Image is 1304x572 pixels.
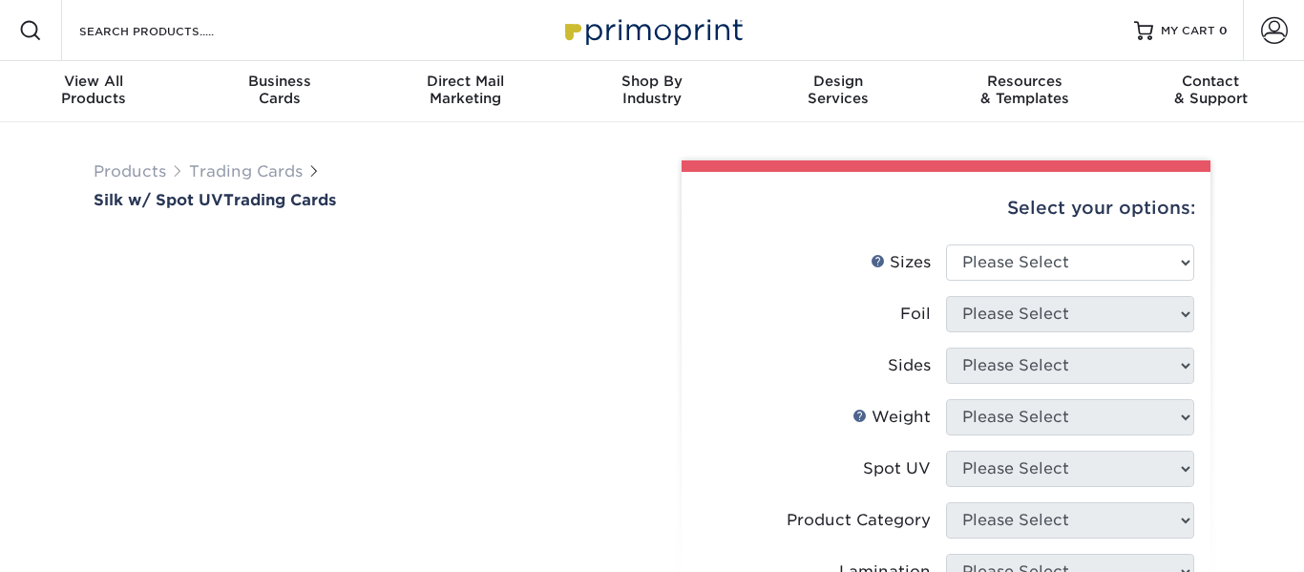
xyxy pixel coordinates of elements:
[186,61,372,122] a: BusinessCards
[1118,73,1304,107] div: & Support
[787,509,931,532] div: Product Category
[77,19,263,42] input: SEARCH PRODUCTS.....
[558,61,745,122] a: Shop ByIndustry
[1219,24,1228,37] span: 0
[852,406,931,429] div: Weight
[94,191,223,209] span: Silk w/ Spot UV
[1161,23,1215,39] span: MY CART
[94,162,166,180] a: Products
[372,73,558,90] span: Direct Mail
[746,61,932,122] a: DesignServices
[932,61,1118,122] a: Resources& Templates
[557,10,747,51] img: Primoprint
[1118,73,1304,90] span: Contact
[888,354,931,377] div: Sides
[372,73,558,107] div: Marketing
[186,73,372,90] span: Business
[94,191,638,209] a: Silk w/ Spot UVTrading Cards
[932,73,1118,107] div: & Templates
[372,61,558,122] a: Direct MailMarketing
[746,73,932,90] span: Design
[863,457,931,480] div: Spot UV
[900,303,931,326] div: Foil
[558,73,745,90] span: Shop By
[189,162,303,180] a: Trading Cards
[1118,61,1304,122] a: Contact& Support
[871,251,931,274] div: Sizes
[186,73,372,107] div: Cards
[558,73,745,107] div: Industry
[697,172,1195,244] div: Select your options:
[932,73,1118,90] span: Resources
[746,73,932,107] div: Services
[94,191,638,209] h1: Trading Cards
